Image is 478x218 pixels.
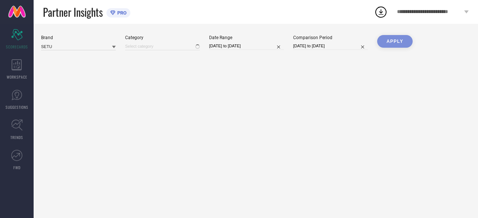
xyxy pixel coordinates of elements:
[6,104,28,110] span: SUGGESTIONS
[209,42,284,50] input: Select date range
[209,35,284,40] div: Date Range
[10,135,23,140] span: TRENDS
[6,44,28,50] span: SCORECARDS
[293,42,368,50] input: Select comparison period
[43,4,103,20] span: Partner Insights
[125,35,200,40] div: Category
[115,10,127,16] span: PRO
[293,35,368,40] div: Comparison Period
[374,5,388,19] div: Open download list
[13,165,21,170] span: FWD
[41,35,116,40] div: Brand
[7,74,27,80] span: WORKSPACE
